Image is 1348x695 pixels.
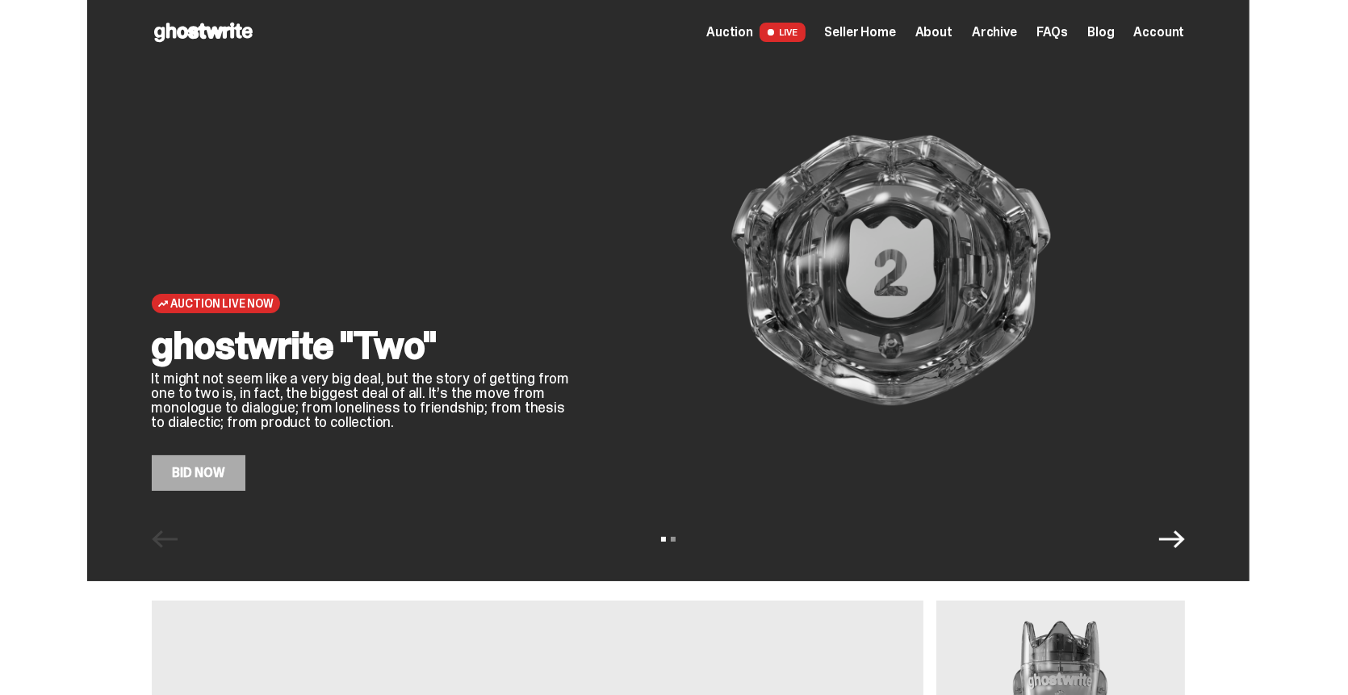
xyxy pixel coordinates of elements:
[825,26,896,39] a: Seller Home
[706,23,805,42] a: Auction LIVE
[1159,526,1185,552] button: Next
[661,537,666,542] button: View slide 1
[597,50,1185,491] img: ghostwrite "Two"
[706,26,753,39] span: Auction
[915,26,952,39] a: About
[171,297,274,310] span: Auction Live Now
[1134,26,1185,39] a: Account
[671,537,676,542] button: View slide 2
[152,326,571,365] h2: ghostwrite "Two"
[1087,26,1114,39] a: Blog
[152,455,246,491] a: Bid Now
[972,26,1017,39] a: Archive
[760,23,806,42] span: LIVE
[152,371,571,429] p: It might not seem like a very big deal, but the story of getting from one to two is, in fact, the...
[1036,26,1068,39] a: FAQs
